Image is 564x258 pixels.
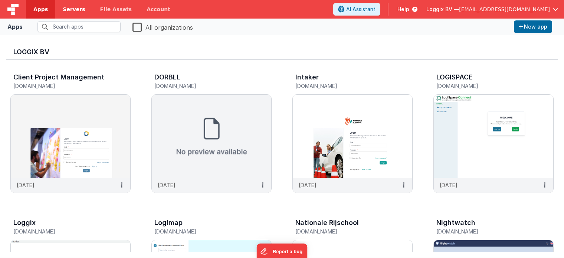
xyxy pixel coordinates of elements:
[295,74,319,81] h3: Intaker
[33,6,48,13] span: Apps
[333,3,380,16] button: AI Assistant
[397,6,409,13] span: Help
[37,21,121,32] input: Search apps
[436,74,473,81] h3: LOGISPACE
[100,6,132,13] span: File Assets
[154,219,183,226] h3: Logimap
[154,83,253,89] h5: [DOMAIN_NAME]
[154,229,253,234] h5: [DOMAIN_NAME]
[132,22,193,32] label: All organizations
[17,181,35,189] p: [DATE]
[440,181,458,189] p: [DATE]
[158,181,176,189] p: [DATE]
[346,6,376,13] span: AI Assistant
[459,6,550,13] span: [EMAIL_ADDRESS][DOMAIN_NAME]
[295,83,394,89] h5: [DOMAIN_NAME]
[63,6,85,13] span: Servers
[436,219,475,226] h3: Nightwatch
[436,229,535,234] h5: [DOMAIN_NAME]
[295,219,359,226] h3: Nationale Rijschool
[13,229,112,234] h5: [DOMAIN_NAME]
[426,6,558,13] button: Loggix BV — [EMAIL_ADDRESS][DOMAIN_NAME]
[13,83,112,89] h5: [DOMAIN_NAME]
[13,48,551,56] h3: Loggix BV
[436,83,535,89] h5: [DOMAIN_NAME]
[295,229,394,234] h5: [DOMAIN_NAME]
[426,6,459,13] span: Loggix BV —
[299,181,317,189] p: [DATE]
[7,22,23,31] div: Apps
[13,219,36,226] h3: Loggix
[514,20,552,33] button: New app
[13,74,104,81] h3: Client Project Management
[154,74,180,81] h3: DORBLL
